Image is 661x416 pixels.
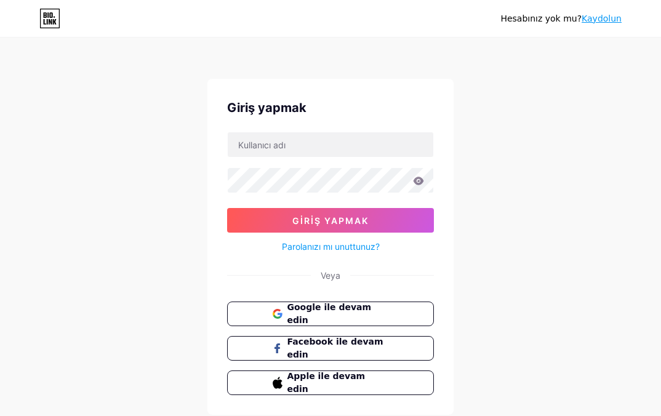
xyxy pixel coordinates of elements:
a: Parolanızı mı unuttunuz? [282,240,380,253]
font: Giriş yapmak [227,100,306,115]
font: Facebook ile devam edin [287,337,383,359]
button: Apple ile devam edin [227,370,434,395]
button: Facebook ile devam edin [227,336,434,361]
font: Veya [321,270,340,281]
button: Google ile devam edin [227,302,434,326]
button: Giriş yapmak [227,208,434,233]
font: Google ile devam edin [287,302,372,325]
font: Apple ile devam edin [287,371,366,394]
font: Hesabınız yok mu? [500,14,582,23]
input: Kullanıcı adı [228,132,433,157]
a: Kaydolun [582,14,622,23]
font: Parolanızı mı unuttunuz? [282,241,380,252]
font: Giriş yapmak [292,215,369,226]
